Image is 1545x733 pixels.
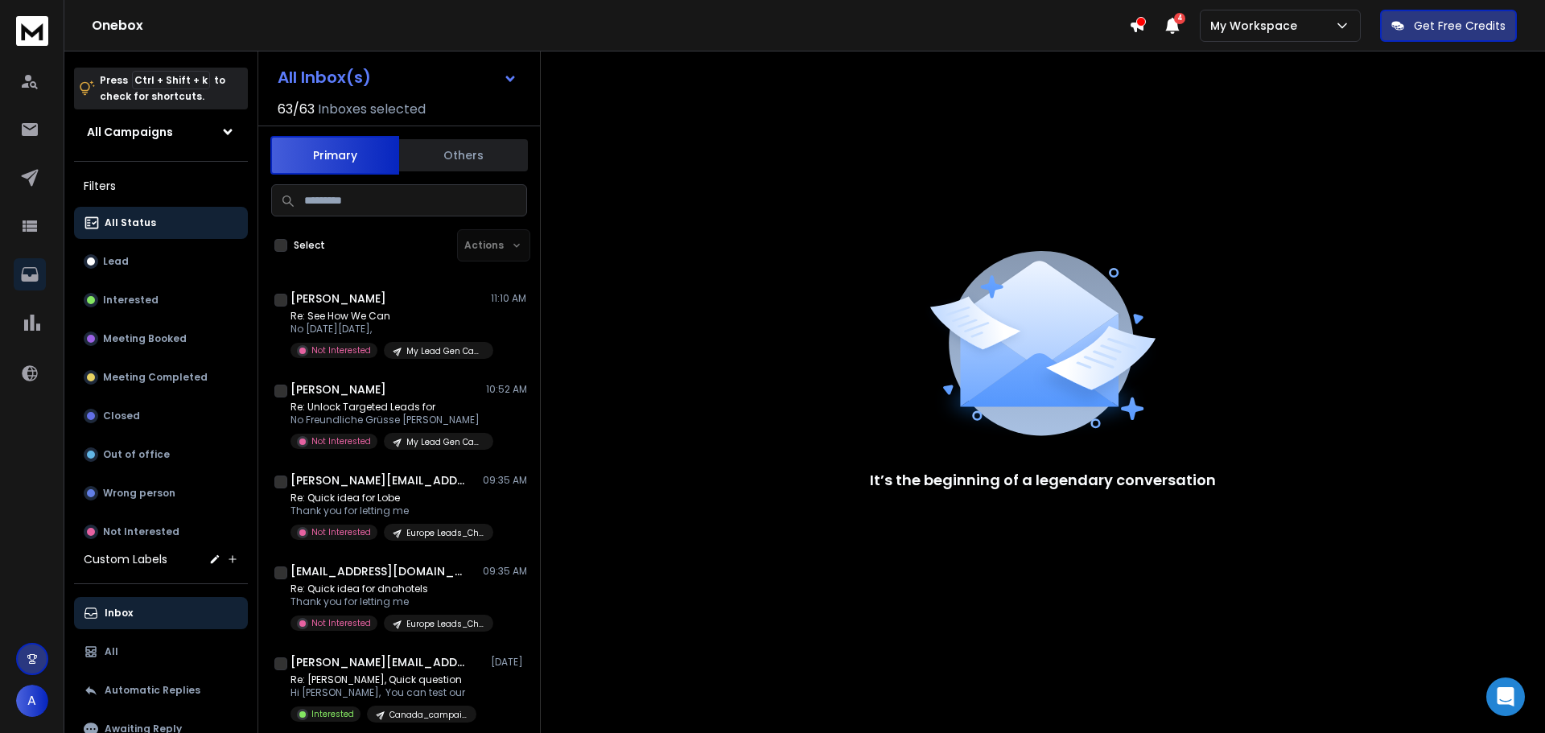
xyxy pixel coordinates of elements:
[290,414,484,426] p: No Freundliche Grüsse [PERSON_NAME]
[103,294,159,307] p: Interested
[103,255,129,268] p: Lead
[74,636,248,668] button: All
[290,381,386,397] h1: [PERSON_NAME]
[74,284,248,316] button: Interested
[311,435,371,447] p: Not Interested
[290,583,484,595] p: Re: Quick idea for dnahotels
[16,685,48,717] button: A
[290,401,484,414] p: Re: Unlock Targeted Leads for
[294,239,325,252] label: Select
[103,525,179,538] p: Not Interested
[87,124,173,140] h1: All Campaigns
[74,400,248,432] button: Closed
[491,292,527,305] p: 11:10 AM
[406,436,484,448] p: My Lead Gen Campaign_10x
[74,477,248,509] button: Wrong person
[290,563,468,579] h1: [EMAIL_ADDRESS][DOMAIN_NAME]
[491,656,527,669] p: [DATE]
[870,469,1216,492] p: It’s the beginning of a legendary conversation
[311,708,354,720] p: Interested
[311,526,371,538] p: Not Interested
[100,72,225,105] p: Press to check for shortcuts.
[399,138,528,173] button: Others
[74,245,248,278] button: Lead
[290,492,484,504] p: Re: Quick idea for Lobe
[74,516,248,548] button: Not Interested
[290,595,484,608] p: Thank you for letting me
[92,16,1129,35] h1: Onebox
[278,100,315,119] span: 63 / 63
[132,71,210,89] span: Ctrl + Shift + k
[290,310,484,323] p: Re: See How We Can
[16,16,48,46] img: logo
[483,474,527,487] p: 09:35 AM
[406,345,484,357] p: My Lead Gen Campaign_10x
[105,607,133,620] p: Inbox
[406,527,484,539] p: Europe Leads_ChatGpt_Copy
[290,504,484,517] p: Thank you for letting me
[486,383,527,396] p: 10:52 AM
[74,175,248,197] h3: Filters
[105,216,156,229] p: All Status
[389,709,467,721] p: Canada_campaign
[74,439,248,471] button: Out of office
[74,207,248,239] button: All Status
[290,673,476,686] p: Re: [PERSON_NAME], Quick question
[290,323,484,336] p: No [DATE][DATE],
[1174,13,1185,24] span: 4
[278,69,371,85] h1: All Inbox(s)
[265,61,530,93] button: All Inbox(s)
[103,487,175,500] p: Wrong person
[105,645,118,658] p: All
[1486,677,1525,716] div: Open Intercom Messenger
[103,371,208,384] p: Meeting Completed
[311,617,371,629] p: Not Interested
[103,410,140,422] p: Closed
[74,116,248,148] button: All Campaigns
[1414,18,1506,34] p: Get Free Credits
[290,472,468,488] h1: [PERSON_NAME][EMAIL_ADDRESS][DOMAIN_NAME]
[103,332,187,345] p: Meeting Booked
[311,344,371,356] p: Not Interested
[103,448,170,461] p: Out of office
[270,136,399,175] button: Primary
[318,100,426,119] h3: Inboxes selected
[74,597,248,629] button: Inbox
[406,618,484,630] p: Europe Leads_ChatGpt_Copy
[1380,10,1517,42] button: Get Free Credits
[74,674,248,706] button: Automatic Replies
[483,565,527,578] p: 09:35 AM
[84,551,167,567] h3: Custom Labels
[105,684,200,697] p: Automatic Replies
[1210,18,1304,34] p: My Workspace
[74,361,248,393] button: Meeting Completed
[290,290,386,307] h1: [PERSON_NAME]
[290,686,476,699] p: Hi [PERSON_NAME], You can test our
[290,654,468,670] h1: [PERSON_NAME][EMAIL_ADDRESS][DOMAIN_NAME]
[74,323,248,355] button: Meeting Booked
